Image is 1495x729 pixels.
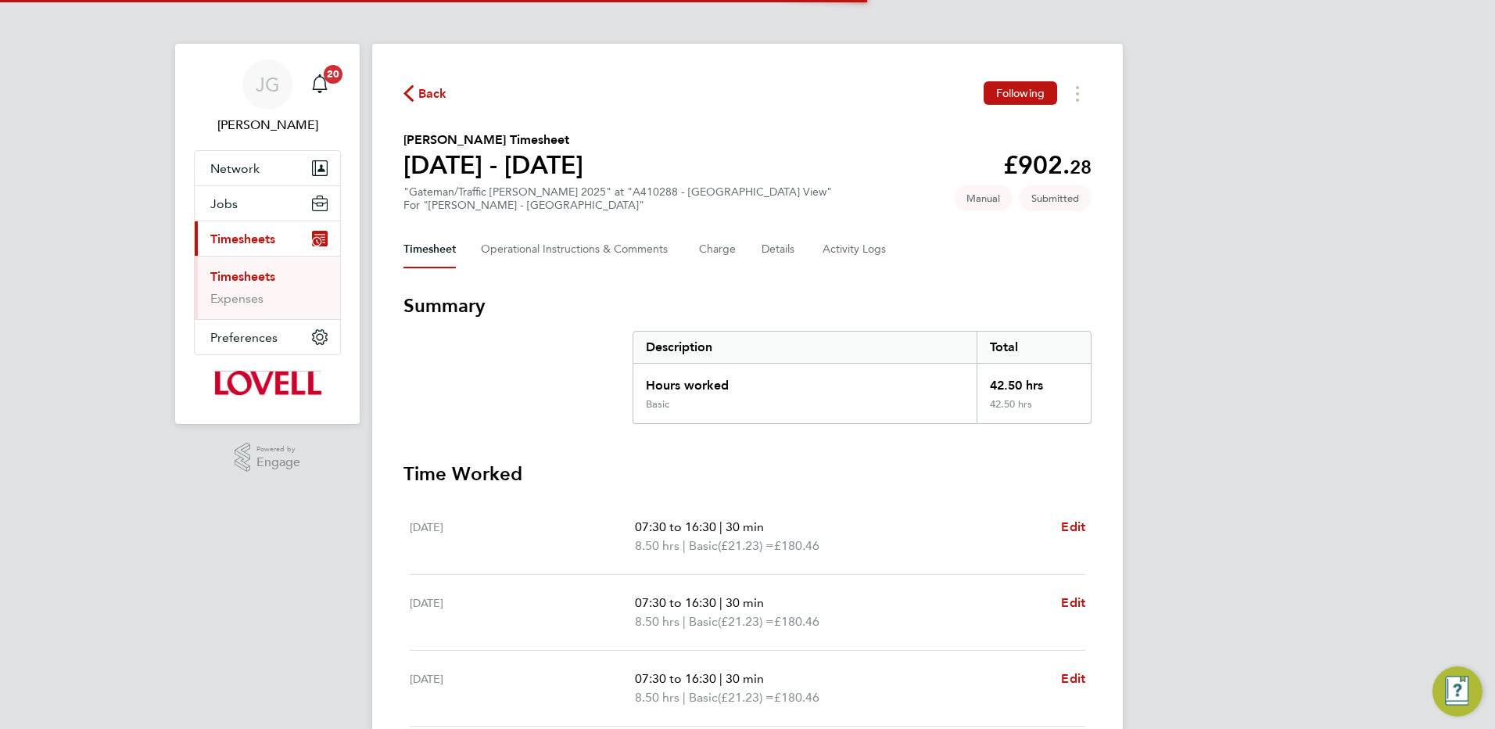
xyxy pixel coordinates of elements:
[210,269,275,284] a: Timesheets
[1061,518,1085,537] a: Edit
[195,320,340,354] button: Preferences
[689,688,718,707] span: Basic
[719,519,722,534] span: |
[304,59,335,110] a: 20
[633,332,977,363] div: Description
[635,538,679,553] span: 8.50 hrs
[635,595,716,610] span: 07:30 to 16:30
[403,199,832,212] div: For "[PERSON_NAME] - [GEOGRAPHIC_DATA]"
[726,595,764,610] span: 30 min
[194,116,341,135] span: James Goodin
[195,256,340,319] div: Timesheets
[1063,81,1092,106] button: Timesheets Menu
[403,293,1092,318] h3: Summary
[683,538,686,553] span: |
[194,371,341,396] a: Go to home page
[633,331,1092,424] div: Summary
[195,221,340,256] button: Timesheets
[683,690,686,705] span: |
[635,614,679,629] span: 8.50 hrs
[823,231,888,268] button: Activity Logs
[635,690,679,705] span: 8.50 hrs
[996,86,1045,100] span: Following
[410,670,635,707] div: [DATE]
[646,398,669,411] div: Basic
[481,231,674,268] button: Operational Instructions & Comments
[689,612,718,631] span: Basic
[984,81,1057,105] button: Following
[403,231,456,268] button: Timesheet
[719,595,722,610] span: |
[699,231,737,268] button: Charge
[718,614,774,629] span: (£21.23) =
[689,537,718,555] span: Basic
[635,519,716,534] span: 07:30 to 16:30
[954,185,1013,211] span: This timesheet was manually created.
[256,443,300,456] span: Powered by
[210,330,278,345] span: Preferences
[194,59,341,135] a: JG[PERSON_NAME]
[418,84,447,103] span: Back
[256,456,300,469] span: Engage
[683,614,686,629] span: |
[1019,185,1092,211] span: This timesheet is Submitted.
[1003,150,1092,180] app-decimal: £902.
[1070,156,1092,178] span: 28
[719,671,722,686] span: |
[774,690,819,705] span: £180.46
[210,232,275,246] span: Timesheets
[1061,594,1085,612] a: Edit
[410,518,635,555] div: [DATE]
[1061,519,1085,534] span: Edit
[256,74,280,95] span: JG
[726,671,764,686] span: 30 min
[726,519,764,534] span: 30 min
[175,44,360,424] nav: Main navigation
[774,538,819,553] span: £180.46
[210,196,238,211] span: Jobs
[635,671,716,686] span: 07:30 to 16:30
[210,161,260,176] span: Network
[1061,670,1085,688] a: Edit
[774,614,819,629] span: £180.46
[403,84,447,103] button: Back
[195,151,340,185] button: Network
[718,538,774,553] span: (£21.23) =
[213,371,321,396] img: lovell-logo-retina.png
[1061,595,1085,610] span: Edit
[403,131,583,149] h2: [PERSON_NAME] Timesheet
[718,690,774,705] span: (£21.23) =
[1432,666,1482,716] button: Engage Resource Center
[195,186,340,221] button: Jobs
[324,65,342,84] span: 20
[977,332,1091,363] div: Total
[633,364,977,398] div: Hours worked
[210,291,264,306] a: Expenses
[235,443,301,472] a: Powered byEngage
[403,461,1092,487] h3: Time Worked
[762,231,798,268] button: Details
[1061,671,1085,686] span: Edit
[977,364,1091,398] div: 42.50 hrs
[403,185,832,212] div: "Gateman/Traffic [PERSON_NAME] 2025" at "A410288 - [GEOGRAPHIC_DATA] View"
[977,398,1091,423] div: 42.50 hrs
[410,594,635,631] div: [DATE]
[403,149,583,181] h1: [DATE] - [DATE]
